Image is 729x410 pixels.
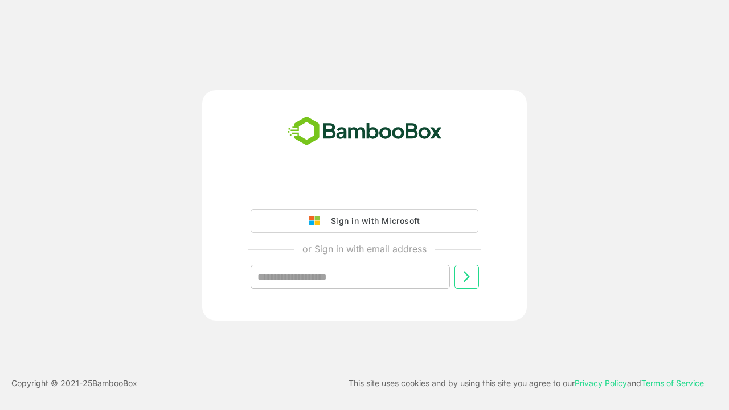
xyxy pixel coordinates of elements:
p: This site uses cookies and by using this site you agree to our and [349,376,704,390]
a: Terms of Service [641,378,704,388]
img: bamboobox [281,113,448,150]
p: Copyright © 2021- 25 BambooBox [11,376,137,390]
a: Privacy Policy [575,378,627,388]
div: Sign in with Microsoft [325,214,420,228]
button: Sign in with Microsoft [251,209,478,233]
img: google [309,216,325,226]
p: or Sign in with email address [302,242,427,256]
